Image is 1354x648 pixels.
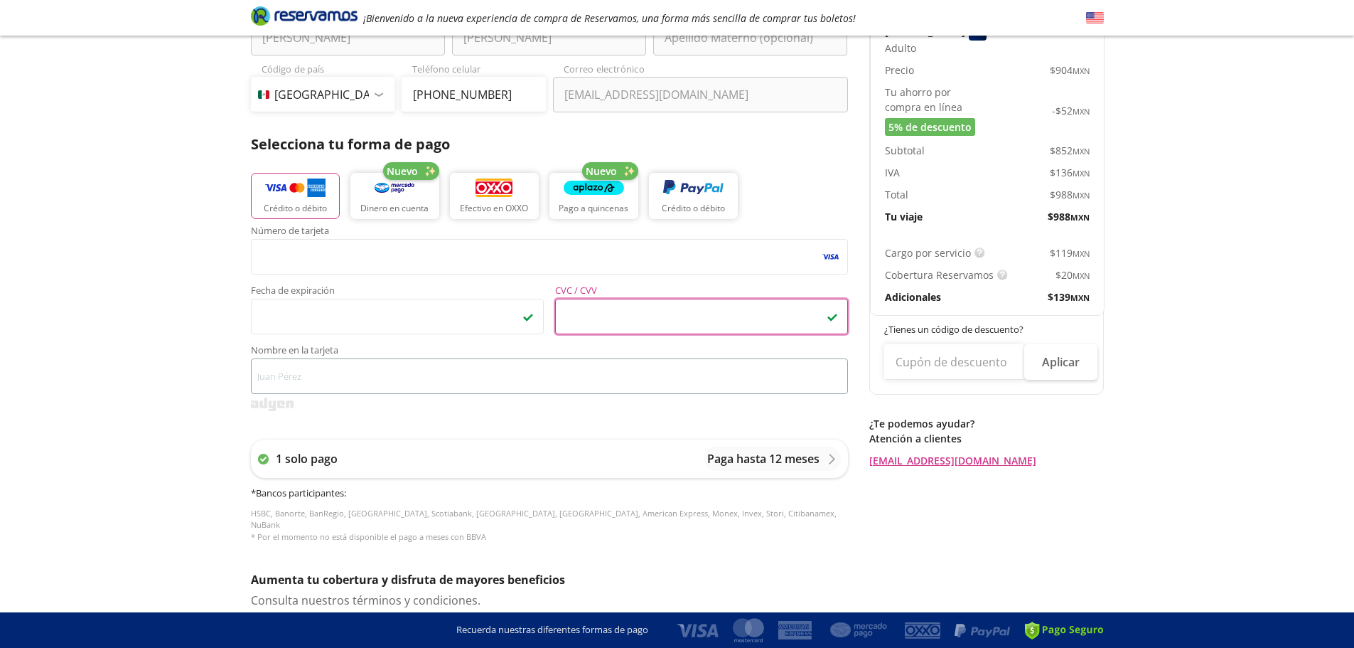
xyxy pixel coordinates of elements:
p: Adicionales [885,290,941,304]
p: HSBC, Banorte, BanRegio, [GEOGRAPHIC_DATA], Scotiabank, [GEOGRAPHIC_DATA], [GEOGRAPHIC_DATA], Ame... [251,508,848,543]
p: Crédito o débito [662,202,725,215]
div: Consulta nuestros términos y condiciones. [251,592,848,624]
input: Correo electrónico [553,77,848,112]
button: English [1086,9,1104,27]
i: Brand Logo [251,5,358,26]
small: MXN [1070,292,1090,303]
span: Nuevo [387,164,418,179]
em: ¡Bienvenido a la nueva experiencia de compra de Reservamos, una forma más sencilla de comprar tus... [363,11,856,25]
span: $ 904 [1050,63,1090,78]
span: CVC / CVV [555,286,848,299]
small: MXN [1073,270,1090,281]
span: $ 20 [1055,267,1090,282]
p: Recuerda nuestras diferentes formas de pago [456,623,648,637]
span: $ 988 [1050,187,1090,202]
input: Cupón de descuento [884,344,1024,380]
span: * Por el momento no está disponible el pago a meses con BBVA [251,531,486,542]
input: Nombre en la tarjeta [251,358,848,394]
span: Nuevo [586,164,617,179]
input: Teléfono celular [402,77,546,112]
input: Apellido Paterno [452,20,646,55]
p: Efectivo en OXXO [460,202,528,215]
p: Aumenta tu cobertura y disfruta de mayores beneficios [251,571,848,588]
span: Fecha de expiración [251,286,544,299]
p: Selecciona tu forma de pago [251,134,848,155]
p: ¿Te podemos ayudar? [869,416,1104,431]
p: ¿Tienes un código de descuento? [884,323,1090,337]
p: Subtotal [885,143,925,158]
p: Cargo por servicio [885,245,971,260]
button: Crédito o débito [251,173,340,219]
button: Dinero en cuenta [350,173,439,219]
p: Tu viaje [885,209,923,224]
iframe: Iframe del código de seguridad de la tarjeta asegurada [562,303,842,330]
span: 5% de descuento [888,119,972,134]
img: checkmark [827,311,838,322]
span: $ 136 [1050,165,1090,180]
input: Nombre (s) [251,20,445,55]
span: $ 139 [1048,290,1090,304]
small: MXN [1073,190,1090,201]
small: MXN [1073,248,1090,259]
button: Aplicar [1024,344,1097,380]
span: Número de tarjeta [251,226,848,239]
img: checkmark [522,311,534,322]
span: $ 119 [1050,245,1090,260]
a: * Ver más detalles [251,609,848,624]
a: [EMAIL_ADDRESS][DOMAIN_NAME] [869,453,1104,468]
span: Adulto [885,41,916,55]
small: MXN [1070,212,1090,223]
small: MXN [1073,168,1090,179]
p: Cobertura Reservamos [885,267,994,282]
a: Brand Logo [251,5,358,31]
img: MX [258,90,269,99]
img: visa [821,250,840,263]
span: $ 852 [1050,143,1090,158]
input: Apellido Materno (opcional) [653,20,847,55]
p: Total [885,187,908,202]
img: svg+xml;base64,PD94bWwgdmVyc2lvbj0iMS4wIiBlbmNvZGluZz0iVVRGLTgiPz4KPHN2ZyB3aWR0aD0iMzk2cHgiIGhlaW... [251,398,294,411]
h6: * Bancos participantes : [251,487,848,501]
p: IVA [885,165,900,180]
p: Atención a clientes [869,431,1104,446]
p: Pago a quincenas [559,202,628,215]
span: $ 988 [1048,209,1090,224]
span: Nombre en la tarjeta [251,346,848,358]
button: Crédito o débito [649,173,738,219]
p: Tu ahorro por compra en línea [885,85,987,115]
p: Crédito o débito [264,202,327,215]
p: Paga hasta 12 meses [707,450,820,467]
p: Dinero en cuenta [360,202,429,215]
iframe: Iframe de la fecha de caducidad de la tarjeta asegurada [257,303,537,330]
iframe: Iframe del número de tarjeta asegurada [257,243,842,270]
button: Pago a quincenas [549,173,638,219]
small: MXN [1073,106,1090,117]
small: MXN [1073,65,1090,76]
small: MXN [1073,146,1090,156]
span: -$ 52 [1052,103,1090,118]
p: Precio [885,63,914,78]
p: 1 solo pago [276,450,338,467]
button: Efectivo en OXXO [450,173,539,219]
